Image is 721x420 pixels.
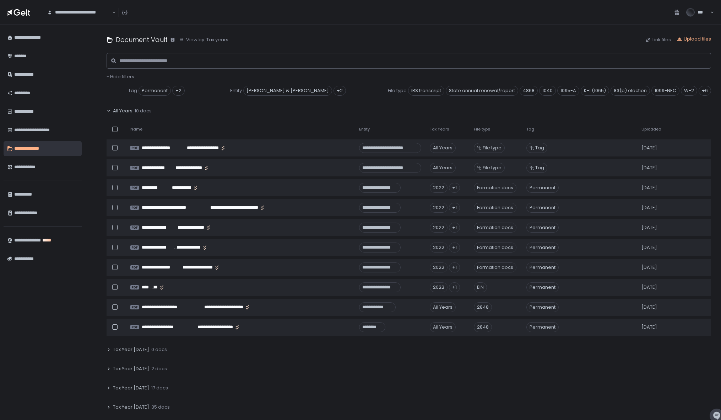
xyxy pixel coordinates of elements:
[151,366,167,372] span: 2 docs
[172,86,185,96] div: +2
[651,86,679,96] span: 1099-NEC
[526,183,559,193] span: Permanent
[449,282,460,292] div: +1
[526,223,559,233] span: Permanent
[539,86,556,96] span: 1040
[641,324,657,330] span: [DATE]
[107,73,134,80] span: - Hide filters
[107,74,134,80] button: - Hide filters
[474,127,490,132] span: File type
[641,127,661,132] span: Uploaded
[113,385,149,391] span: Tax Year [DATE]
[474,183,516,193] div: Formation docs
[474,223,516,233] div: Formation docs
[113,366,149,372] span: Tax Year [DATE]
[430,282,448,292] div: 2022
[474,282,487,292] div: EIN
[430,262,448,272] div: 2022
[641,224,657,231] span: [DATE]
[430,223,448,233] div: 2022
[359,127,370,132] span: Entity
[430,302,456,312] div: All Years
[526,203,559,213] span: Permanent
[474,322,492,332] div: 2848
[449,262,460,272] div: +1
[113,108,132,114] span: All Years
[130,127,142,132] span: Name
[43,5,116,20] div: Search for option
[139,86,171,96] span: Permanent
[526,322,559,332] span: Permanent
[526,302,559,312] span: Permanent
[483,165,502,171] span: File type
[408,86,444,96] span: IRS transcript
[179,37,228,43] button: View by: Tax years
[243,86,332,96] span: [PERSON_NAME] & [PERSON_NAME]
[645,37,671,43] button: Link files
[641,284,657,291] span: [DATE]
[535,145,544,151] span: Tag
[388,87,407,94] span: File type
[474,302,492,312] div: 2848
[449,223,460,233] div: +1
[111,9,112,16] input: Search for option
[151,346,167,353] span: 0 docs
[430,243,448,252] div: 2022
[526,262,559,272] span: Permanent
[535,165,544,171] span: Tag
[641,204,657,211] span: [DATE]
[526,282,559,292] span: Permanent
[449,183,460,193] div: +1
[611,86,650,96] span: 83(b) election
[641,264,657,271] span: [DATE]
[474,203,516,213] div: Formation docs
[483,145,502,151] span: File type
[641,304,657,310] span: [DATE]
[334,86,346,96] div: +2
[113,404,149,410] span: Tax Year [DATE]
[113,346,149,353] span: Tax Year [DATE]
[526,127,534,132] span: Tag
[430,322,456,332] div: All Years
[474,262,516,272] div: Formation docs
[430,183,448,193] div: 2022
[677,36,711,42] button: Upload files
[151,404,170,410] span: 35 docs
[135,108,152,114] span: 10 docs
[430,203,448,213] div: 2022
[641,244,657,251] span: [DATE]
[230,87,242,94] span: Entity
[430,163,456,173] div: All Years
[641,185,657,191] span: [DATE]
[641,165,657,171] span: [DATE]
[641,145,657,151] span: [DATE]
[430,127,449,132] span: Tax Years
[581,86,609,96] span: K-1 (1065)
[446,86,518,96] span: State annual renewal/report
[430,143,456,153] div: All Years
[681,86,697,96] span: W-2
[520,86,538,96] span: 4868
[526,243,559,252] span: Permanent
[449,243,460,252] div: +1
[128,87,137,94] span: Tag
[699,86,711,96] div: +6
[557,86,579,96] span: 1095-A
[449,203,460,213] div: +1
[151,385,168,391] span: 17 docs
[474,243,516,252] div: Formation docs
[116,35,168,44] h1: Document Vault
